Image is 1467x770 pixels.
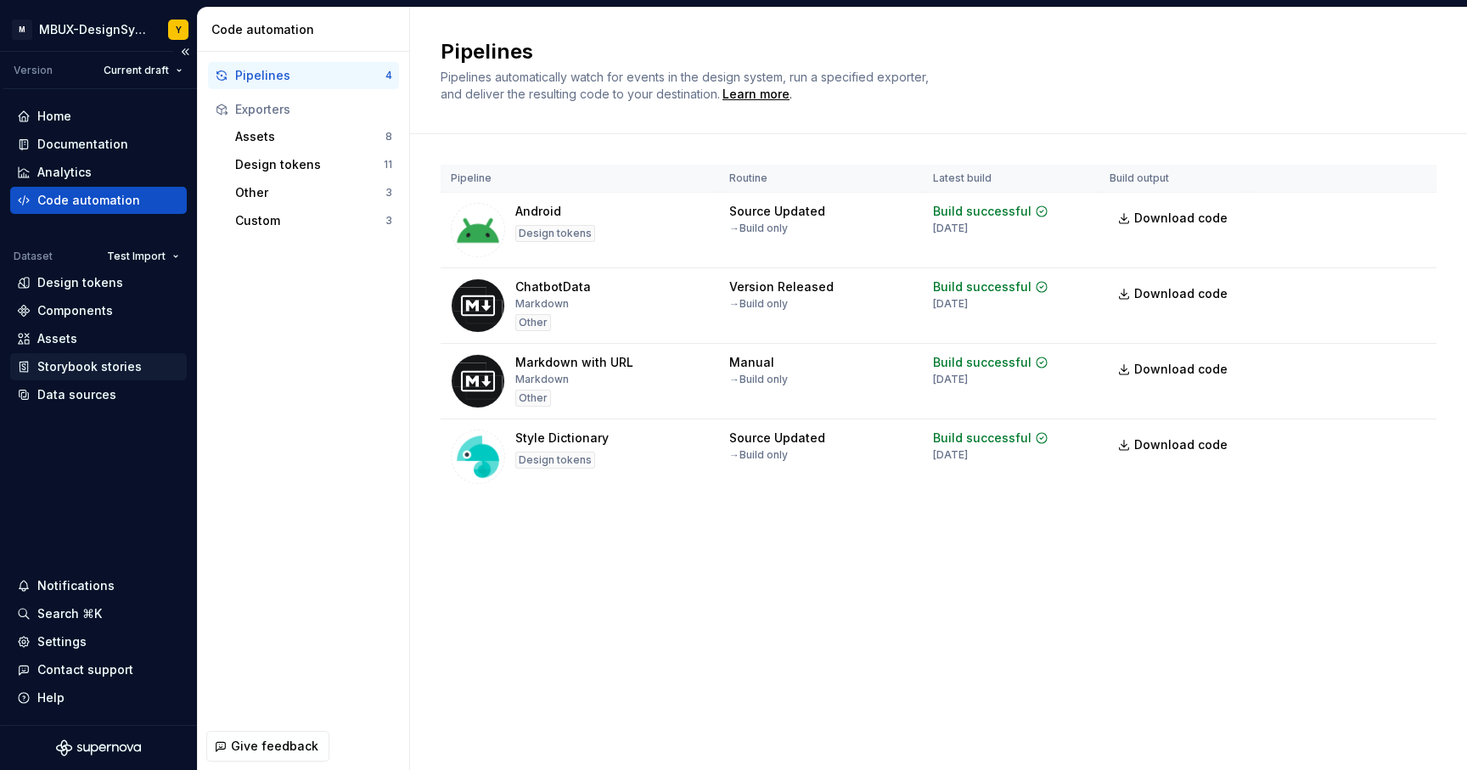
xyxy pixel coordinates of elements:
div: [DATE] [933,448,968,462]
div: Build successful [933,203,1031,220]
div: Settings [37,633,87,650]
button: Custom3 [228,207,399,234]
div: → Build only [729,448,788,462]
div: Custom [235,212,385,229]
div: Data sources [37,386,116,403]
a: Design tokens [10,269,187,296]
div: → Build only [729,373,788,386]
div: Documentation [37,136,128,153]
div: Pipelines [235,67,385,84]
span: Download code [1134,436,1228,453]
a: Components [10,297,187,324]
div: Build successful [933,354,1031,371]
th: Routine [719,165,923,193]
div: Code automation [211,21,402,38]
div: Markdown [515,297,569,311]
button: Other3 [228,179,399,206]
div: Storybook stories [37,358,142,375]
button: Give feedback [206,731,329,762]
div: Other [515,314,551,331]
svg: Supernova Logo [56,739,141,756]
button: Design tokens11 [228,151,399,178]
a: Download code [1110,278,1239,309]
h2: Pipelines [441,38,1416,65]
th: Pipeline [441,165,719,193]
div: Home [37,108,71,125]
a: Code automation [10,187,187,214]
a: Learn more [722,86,790,103]
span: Download code [1134,285,1228,302]
div: Markdown [515,373,569,386]
div: 3 [385,186,392,200]
div: Markdown with URL [515,354,633,371]
div: Help [37,689,65,706]
a: Analytics [10,159,187,186]
a: Assets [10,325,187,352]
span: Pipelines automatically watch for events in the design system, run a specified exporter, and deli... [441,70,932,101]
a: Documentation [10,131,187,158]
div: Design tokens [37,274,123,291]
button: Help [10,684,187,711]
button: Contact support [10,656,187,683]
div: Build successful [933,430,1031,447]
button: Collapse sidebar [173,40,197,64]
button: Notifications [10,572,187,599]
div: Components [37,302,113,319]
div: Assets [235,128,385,145]
span: . [720,88,792,101]
a: Download code [1110,430,1239,460]
div: Android [515,203,561,220]
a: Download code [1110,203,1239,233]
a: Download code [1110,354,1239,385]
div: Source Updated [729,203,825,220]
div: Design tokens [235,156,384,173]
div: Version Released [729,278,834,295]
div: Design tokens [515,452,595,469]
div: Notifications [37,577,115,594]
div: 4 [385,69,392,82]
div: Other [235,184,385,201]
div: → Build only [729,222,788,235]
div: Exporters [235,101,392,118]
div: ChatbotData [515,278,591,295]
div: Style Dictionary [515,430,609,447]
span: Test Import [107,250,166,263]
a: Home [10,103,187,130]
div: [DATE] [933,222,968,235]
div: 8 [385,130,392,143]
div: 3 [385,214,392,228]
button: Pipelines4 [208,62,399,89]
div: [DATE] [933,297,968,311]
div: Y [176,23,182,37]
button: Test Import [99,244,187,268]
div: MBUX-DesignSystem [39,21,148,38]
a: Storybook stories [10,353,187,380]
th: Build output [1099,165,1249,193]
span: Current draft [104,64,169,77]
button: Assets8 [228,123,399,150]
span: Download code [1134,210,1228,227]
button: Current draft [96,59,190,82]
a: Data sources [10,381,187,408]
span: Download code [1134,361,1228,378]
div: → Build only [729,297,788,311]
div: Analytics [37,164,92,181]
div: Other [515,390,551,407]
div: Search ⌘K [37,605,102,622]
div: Code automation [37,192,140,209]
div: Assets [37,330,77,347]
div: Build successful [933,278,1031,295]
div: [DATE] [933,373,968,386]
button: MMBUX-DesignSystemY [3,11,194,48]
div: Version [14,64,53,77]
div: Contact support [37,661,133,678]
th: Latest build [923,165,1099,193]
div: Source Updated [729,430,825,447]
div: Dataset [14,250,53,263]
